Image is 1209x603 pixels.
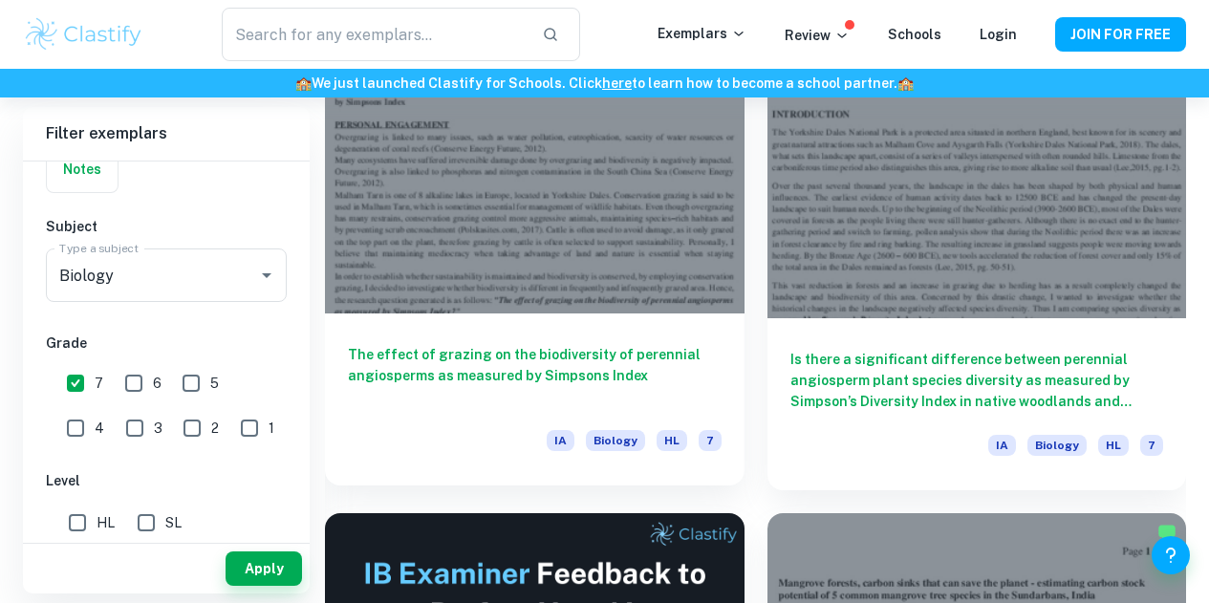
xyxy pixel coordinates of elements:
[790,349,1164,412] h6: Is there a significant difference between perennial angiosperm plant species diversity as measure...
[657,430,687,451] span: HL
[210,373,219,394] span: 5
[154,418,162,439] span: 3
[1098,435,1129,456] span: HL
[295,75,312,91] span: 🏫
[47,146,118,192] button: Notes
[325,4,745,490] a: The effect of grazing on the biodiversity of perennial angiosperms as measured by Simpsons IndexI...
[897,75,914,91] span: 🏫
[1140,435,1163,456] span: 7
[348,344,722,407] h6: The effect of grazing on the biodiversity of perennial angiosperms as measured by Simpsons Index
[253,262,280,289] button: Open
[211,418,219,439] span: 2
[699,430,722,451] span: 7
[46,216,287,237] h6: Subject
[269,418,274,439] span: 1
[602,75,632,91] a: here
[1027,435,1087,456] span: Biology
[23,15,144,54] img: Clastify logo
[95,418,104,439] span: 4
[1055,17,1186,52] button: JOIN FOR FREE
[4,73,1205,94] h6: We just launched Clastify for Schools. Click to learn how to become a school partner.
[547,430,574,451] span: IA
[97,512,115,533] span: HL
[988,435,1016,456] span: IA
[165,512,182,533] span: SL
[46,470,287,491] h6: Level
[59,240,139,256] label: Type a subject
[46,333,287,354] h6: Grade
[153,373,162,394] span: 6
[226,551,302,586] button: Apply
[586,430,645,451] span: Biology
[767,4,1187,490] a: Is there a significant difference between perennial angiosperm plant species diversity as measure...
[785,25,850,46] p: Review
[980,27,1017,42] a: Login
[95,373,103,394] span: 7
[1157,523,1177,542] img: Marked
[888,27,941,42] a: Schools
[222,8,528,61] input: Search for any exemplars...
[1152,536,1190,574] button: Help and Feedback
[23,107,310,161] h6: Filter exemplars
[658,23,746,44] p: Exemplars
